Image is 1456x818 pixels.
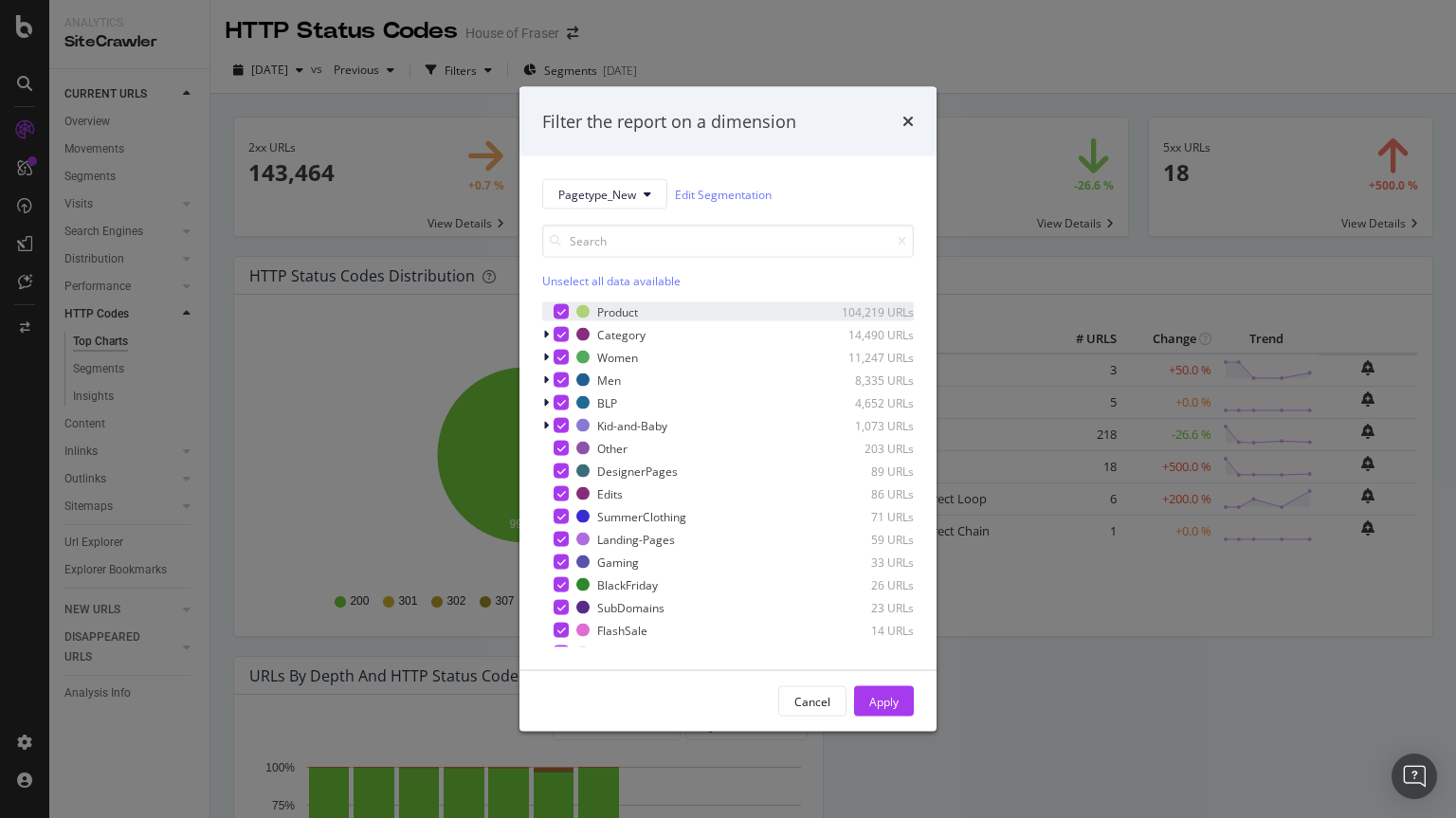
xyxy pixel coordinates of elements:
div: 4,652 URLs [821,394,914,410]
div: 14 URLs [821,622,914,638]
a: Edit Segmentation [675,184,772,204]
div: Cancel [794,693,830,709]
div: times [902,109,914,134]
div: Other [597,440,628,456]
div: Stores [597,645,631,661]
div: 59 URLs [821,531,914,547]
div: 11,247 URLs [821,349,914,365]
div: Gaming [597,554,639,570]
div: Unselect all data available [542,273,914,289]
div: Category [597,326,646,342]
div: 26 URLs [821,576,914,592]
input: Search [542,225,914,258]
div: 1,073 URLs [821,417,914,433]
div: SubDomains [597,599,664,615]
div: Product [597,303,638,319]
div: 8,335 URLs [821,372,914,388]
div: Men [597,372,621,388]
div: 104,219 URLs [821,303,914,319]
div: 89 URLs [821,463,914,479]
div: BlackFriday [597,576,658,592]
div: 86 URLs [821,485,914,501]
div: Open Intercom Messenger [1392,754,1437,799]
div: Filter the report on a dimension [542,109,796,134]
div: 10 URLs [821,645,914,661]
div: FlashSale [597,622,647,638]
div: Landing-Pages [597,531,675,547]
div: Apply [869,693,899,709]
div: Women [597,349,638,365]
div: Kid-and-Baby [597,417,667,433]
span: Pagetype_New [558,186,636,202]
button: Cancel [778,686,846,717]
div: Edits [597,485,623,501]
div: DesignerPages [597,463,678,479]
div: 14,490 URLs [821,326,914,342]
div: 71 URLs [821,508,914,524]
button: Pagetype_New [542,179,667,209]
div: SummerClothing [597,508,686,524]
div: 33 URLs [821,554,914,570]
div: modal [519,86,937,732]
div: 203 URLs [821,440,914,456]
div: 23 URLs [821,599,914,615]
button: Apply [854,686,914,717]
div: BLP [597,394,617,410]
